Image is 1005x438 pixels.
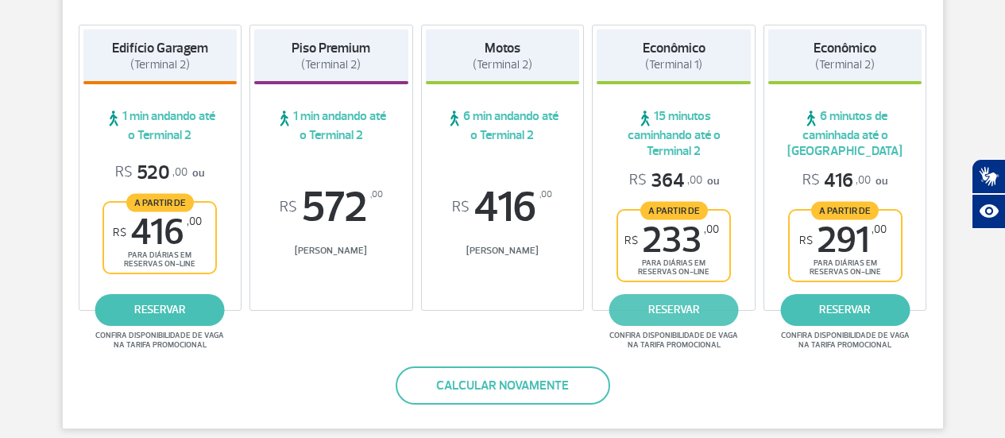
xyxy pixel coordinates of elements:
span: 1 min andando até o Terminal 2 [83,108,238,143]
p: ou [802,169,887,193]
strong: Piso Premium [292,40,370,56]
strong: Motos [485,40,520,56]
span: 416 [426,186,580,229]
a: reservar [780,294,910,326]
span: [PERSON_NAME] [254,245,408,257]
span: 520 [115,161,187,185]
span: para diárias em reservas on-line [803,258,887,277]
span: Confira disponibilidade de vaga na tarifa promocional [607,331,740,350]
span: 6 min andando até o Terminal 2 [426,108,580,143]
p: ou [629,169,719,193]
span: A partir de [811,201,879,219]
span: 364 [629,169,702,193]
sup: R$ [452,199,470,216]
span: [PERSON_NAME] [426,245,580,257]
strong: Econômico [814,40,876,56]
span: (Terminal 2) [473,57,532,72]
sup: ,00 [370,186,383,203]
sup: ,00 [872,223,887,236]
span: para diárias em reservas on-line [118,250,202,269]
sup: R$ [280,199,297,216]
sup: ,00 [704,223,719,236]
span: A partir de [126,193,194,211]
span: 233 [624,223,719,258]
button: Abrir recursos assistivos. [972,194,1005,229]
span: 416 [802,169,871,193]
span: A partir de [640,201,708,219]
span: 291 [799,223,887,258]
span: Confira disponibilidade de vaga na tarifa promocional [779,331,912,350]
a: reservar [95,294,225,326]
p: ou [115,161,204,185]
div: Plugin de acessibilidade da Hand Talk. [972,159,1005,229]
span: 416 [113,215,202,250]
span: Confira disponibilidade de vaga na tarifa promocional [93,331,226,350]
span: (Terminal 1) [645,57,702,72]
strong: Econômico [643,40,705,56]
sup: R$ [624,234,638,247]
span: 15 minutos caminhando até o Terminal 2 [597,108,751,159]
a: reservar [609,294,739,326]
span: para diárias em reservas on-line [632,258,716,277]
span: 6 minutos de caminhada até o [GEOGRAPHIC_DATA] [768,108,922,159]
sup: R$ [113,226,126,239]
span: 1 min andando até o Terminal 2 [254,108,408,143]
sup: R$ [799,234,813,247]
button: Calcular novamente [396,366,610,405]
button: Abrir tradutor de língua de sinais. [972,159,1005,194]
sup: ,00 [539,186,552,203]
span: (Terminal 2) [130,57,190,72]
span: 572 [254,186,408,229]
sup: ,00 [187,215,202,228]
span: (Terminal 2) [815,57,875,72]
span: (Terminal 2) [301,57,361,72]
strong: Edifício Garagem [112,40,208,56]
